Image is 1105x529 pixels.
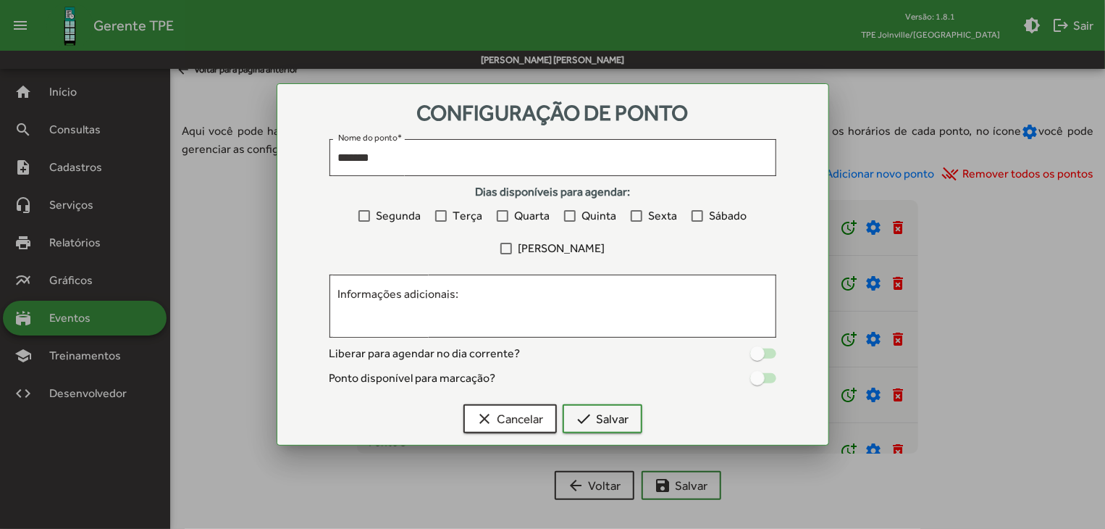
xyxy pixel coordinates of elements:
span: [PERSON_NAME] [518,240,605,257]
span: Quinta [581,207,616,225]
mat-icon: check [576,410,593,428]
span: Cancelar [476,406,544,432]
span: Configuração de ponto [417,100,689,125]
span: Segunda [376,207,421,225]
span: Ponto disponível para marcação? [329,370,496,387]
span: Quarta [514,207,550,225]
mat-icon: clear [476,410,494,428]
span: Terça [453,207,482,225]
strong: Dias disponíveis para agendar: [475,185,630,199]
span: Sábado [709,207,747,225]
span: Sexta [648,207,677,225]
button: Cancelar [463,404,557,433]
span: Liberar para agendar no dia corrente? [329,345,521,362]
span: Salvar [576,406,629,432]
button: Salvar [563,404,642,433]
